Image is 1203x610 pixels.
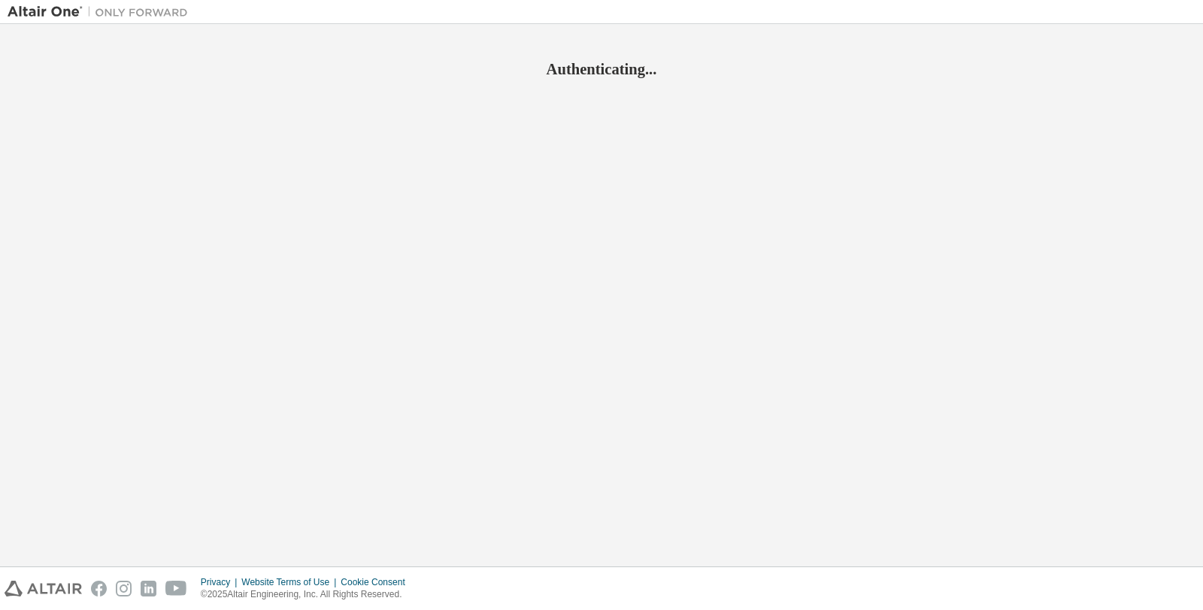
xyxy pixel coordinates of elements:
[165,581,187,596] img: youtube.svg
[116,581,132,596] img: instagram.svg
[341,576,414,588] div: Cookie Consent
[5,581,82,596] img: altair_logo.svg
[201,588,414,601] p: © 2025 Altair Engineering, Inc. All Rights Reserved.
[141,581,156,596] img: linkedin.svg
[8,5,195,20] img: Altair One
[8,59,1195,79] h2: Authenticating...
[91,581,107,596] img: facebook.svg
[201,576,241,588] div: Privacy
[241,576,341,588] div: Website Terms of Use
